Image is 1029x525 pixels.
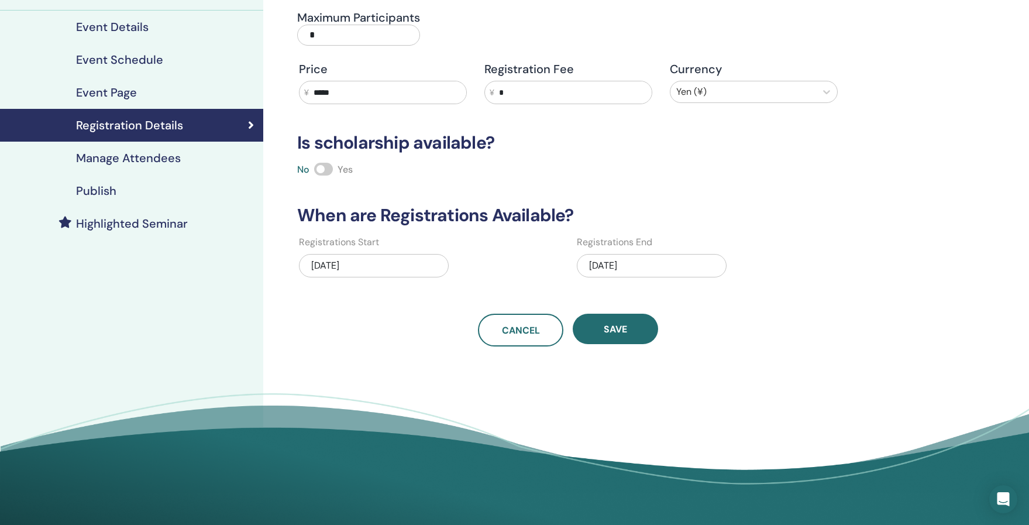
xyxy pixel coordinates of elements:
[76,20,149,34] h4: Event Details
[297,25,420,46] input: Maximum Participants
[670,62,838,76] h4: Currency
[297,163,309,176] span: No
[484,62,652,76] h4: Registration Fee
[573,314,658,344] button: Save
[577,254,727,277] div: [DATE]
[989,485,1017,513] div: Open Intercom Messenger
[76,53,163,67] h4: Event Schedule
[304,87,309,99] span: ¥
[299,62,467,76] h4: Price
[76,118,183,132] h4: Registration Details
[577,235,652,249] label: Registrations End
[478,314,563,346] a: Cancel
[76,184,116,198] h4: Publish
[76,85,137,99] h4: Event Page
[299,235,379,249] label: Registrations Start
[76,151,181,165] h4: Manage Attendees
[490,87,494,99] span: ¥
[290,132,846,153] h3: Is scholarship available?
[338,163,353,176] span: Yes
[290,205,846,226] h3: When are Registrations Available?
[299,254,449,277] div: [DATE]
[297,11,420,25] h4: Maximum Participants
[502,324,540,337] span: Cancel
[76,217,188,231] h4: Highlighted Seminar
[604,323,627,335] span: Save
